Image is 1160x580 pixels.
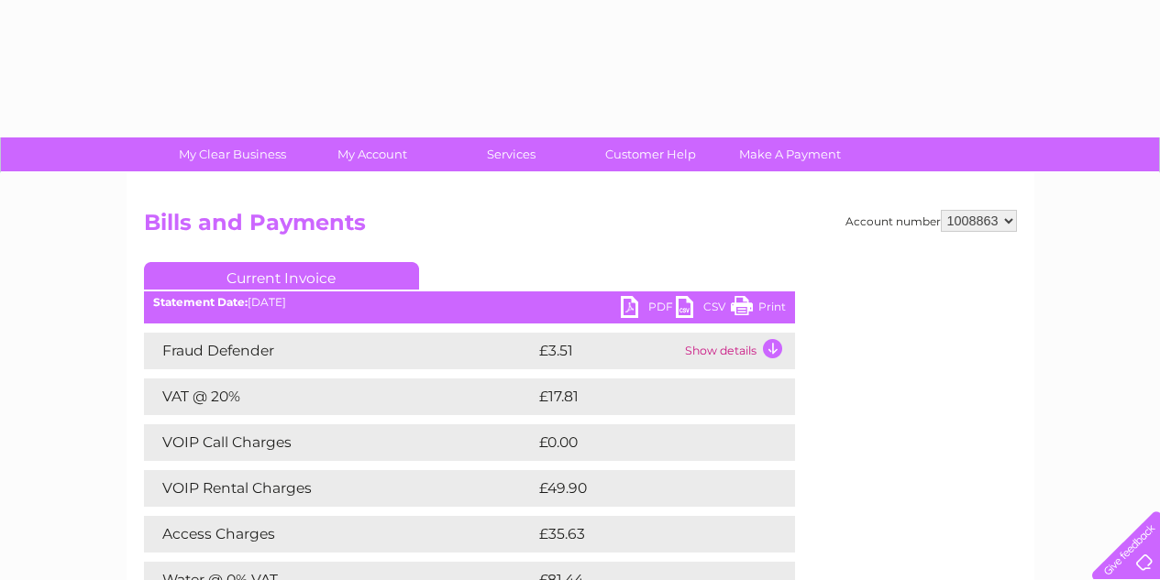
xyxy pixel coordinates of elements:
b: Statement Date: [153,295,248,309]
a: PDF [621,296,676,323]
td: VOIP Rental Charges [144,470,535,507]
div: Account number [845,210,1017,232]
a: Make A Payment [714,137,866,171]
td: £49.90 [535,470,759,507]
a: Customer Help [575,137,726,171]
td: £0.00 [535,424,753,461]
td: £17.81 [535,378,754,415]
td: £35.63 [535,516,757,553]
a: My Account [296,137,447,171]
td: Show details [680,333,795,369]
div: [DATE] [144,296,795,309]
h2: Bills and Payments [144,210,1017,245]
td: Fraud Defender [144,333,535,369]
a: Services [436,137,587,171]
a: Print [731,296,786,323]
td: VAT @ 20% [144,378,535,415]
a: Current Invoice [144,262,419,290]
a: CSV [676,296,731,323]
td: Access Charges [144,516,535,553]
a: My Clear Business [157,137,308,171]
td: £3.51 [535,333,680,369]
td: VOIP Call Charges [144,424,535,461]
